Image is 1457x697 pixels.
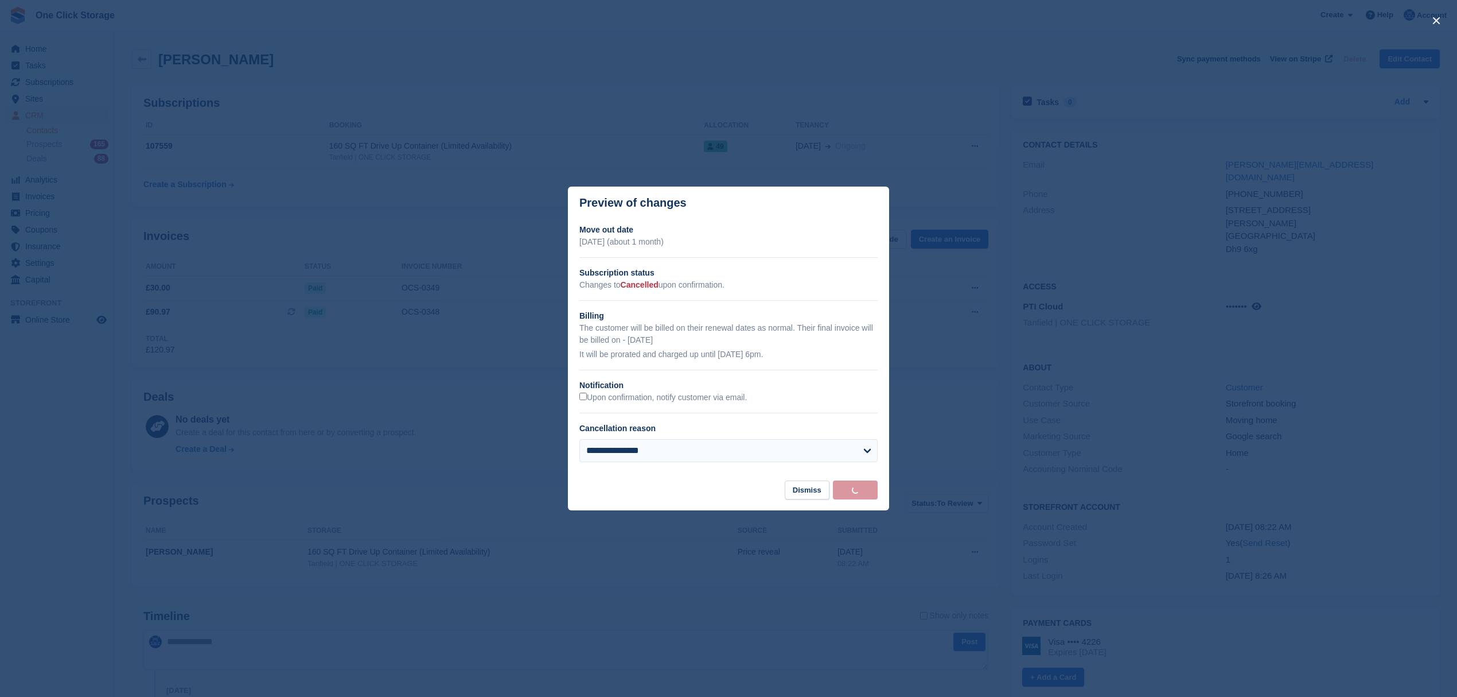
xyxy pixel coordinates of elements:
[1427,11,1446,30] button: close
[579,393,587,400] input: Upon confirmation, notify customer via email.
[579,236,878,248] p: [DATE] (about 1 month)
[579,196,687,210] p: Preview of changes
[785,481,829,499] button: Dismiss
[579,310,878,322] h2: Billing
[579,393,747,403] label: Upon confirmation, notify customer via email.
[621,280,659,289] span: Cancelled
[579,348,878,361] p: It will be prorated and charged up until [DATE] 6pm.
[579,267,878,279] h2: Subscription status
[579,322,878,346] p: The customer will be billed on their renewal dates as normal. Their final invoice will be billed ...
[579,224,878,236] h2: Move out date
[579,380,878,392] h2: Notification
[579,279,878,291] p: Changes to upon confirmation.
[579,424,656,433] label: Cancellation reason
